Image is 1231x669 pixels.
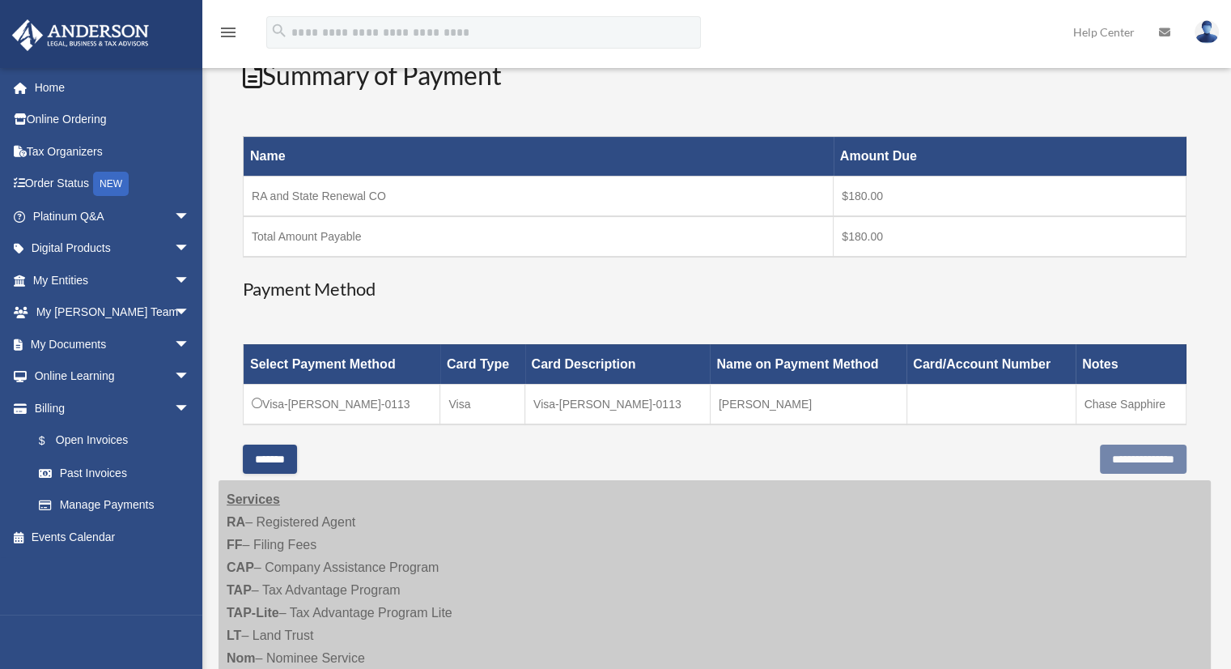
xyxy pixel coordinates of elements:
span: arrow_drop_down [174,296,206,330]
a: Tax Organizers [11,135,214,168]
th: Select Payment Method [244,344,440,384]
span: arrow_drop_down [174,392,206,425]
a: Platinum Q&Aarrow_drop_down [11,200,214,232]
span: arrow_drop_down [174,360,206,394]
th: Card/Account Number [906,344,1076,384]
td: Chase Sapphire [1076,384,1186,424]
strong: Services [227,492,280,506]
th: Name [244,137,834,177]
a: Home [11,71,214,104]
img: Anderson Advisors Platinum Portal [7,19,154,51]
span: arrow_drop_down [174,232,206,266]
a: My [PERSON_NAME] Teamarrow_drop_down [11,296,214,329]
strong: LT [227,629,241,642]
td: Total Amount Payable [244,216,834,257]
td: Visa-[PERSON_NAME]-0113 [525,384,711,424]
a: Past Invoices [23,457,206,489]
td: Visa-[PERSON_NAME]-0113 [244,384,440,424]
a: Order StatusNEW [11,168,214,201]
th: Notes [1076,344,1186,384]
strong: TAP [227,583,252,597]
i: menu [219,23,238,42]
div: NEW [93,172,129,196]
span: arrow_drop_down [174,264,206,297]
img: User Pic [1195,20,1219,44]
a: My Entitiesarrow_drop_down [11,264,214,296]
span: arrow_drop_down [174,200,206,233]
a: menu [219,28,238,42]
strong: FF [227,538,243,552]
a: Online Learningarrow_drop_down [11,360,214,393]
span: arrow_drop_down [174,328,206,361]
a: Digital Productsarrow_drop_down [11,232,214,265]
a: $Open Invoices [23,424,198,458]
th: Amount Due [834,137,1186,177]
a: Manage Payments [23,489,206,522]
i: search [270,22,288,40]
td: RA and State Renewal CO [244,177,834,217]
strong: CAP [227,560,254,574]
td: [PERSON_NAME] [710,384,906,424]
span: $ [48,431,56,451]
a: Events Calendar [11,521,214,553]
th: Name on Payment Method [710,344,906,384]
a: Online Ordering [11,104,214,136]
strong: Nom [227,651,256,665]
a: Billingarrow_drop_down [11,392,206,424]
strong: TAP-Lite [227,606,279,620]
td: $180.00 [834,216,1186,257]
h2: Summary of Payment [243,58,1186,94]
h3: Payment Method [243,277,1186,302]
th: Card Description [525,344,711,384]
td: $180.00 [834,177,1186,217]
strong: RA [227,515,245,529]
td: Visa [440,384,525,424]
a: My Documentsarrow_drop_down [11,328,214,360]
th: Card Type [440,344,525,384]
